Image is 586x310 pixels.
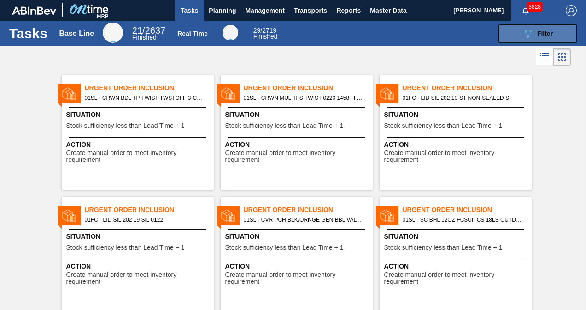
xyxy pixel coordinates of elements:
span: Stock sufficiency less than Lead Time + 1 [225,122,344,129]
span: Stock sufficiency less than Lead Time + 1 [66,244,185,251]
img: status [221,87,235,101]
span: 01FC - LID SIL 202 10-ST NON-SEALED SI [403,93,524,103]
span: Filter [537,30,553,37]
span: 01SL - SC BHL 12OZ FCSUITCS 18LS OUTDOOR [403,215,524,225]
span: 29 [253,27,261,34]
span: / 2719 [253,27,277,34]
span: Action [225,140,370,149]
span: 01SL - CVR PCH BLK/ORNGE GEN BBL VALVE 1223 [244,215,365,225]
span: Situation [66,232,211,241]
span: Stock sufficiency less than Lead Time + 1 [384,244,503,251]
span: Situation [66,110,211,120]
span: Urgent Order Inclusion [403,205,532,215]
div: Real Time [177,30,208,37]
span: Create manual order to meet inventory requirement [225,149,370,164]
span: Action [66,262,211,271]
span: Create manual order to meet inventory requirement [225,271,370,286]
span: 01SL - CRWN BDL TP TWIST TWSTOFF 3-COLR 26MM COMMON GLASS BOTTLE [85,93,206,103]
span: Situation [384,110,529,120]
span: Create manual order to meet inventory requirement [66,149,211,164]
span: Action [384,262,529,271]
span: Create manual order to meet inventory requirement [384,149,529,164]
div: Base Line [103,23,123,43]
span: 21 [132,25,142,35]
span: Transports [294,5,327,16]
span: 01SL - CRWN MUL TFS TWIST 0220 1458-H 3-COLR TW [244,93,365,103]
span: Reports [336,5,361,16]
img: status [62,87,76,101]
button: Notifications [511,4,540,17]
span: Situation [225,232,370,241]
span: 01FC - LID SIL 202 19 SIL 0122 [85,215,206,225]
span: Management [245,5,285,16]
div: Base Line [132,27,165,40]
span: Situation [225,110,370,120]
span: 3828 [527,2,543,12]
span: Action [384,140,529,149]
span: Tasks [179,5,199,16]
span: Urgent Order Inclusion [85,205,214,215]
button: Filter [498,24,577,43]
span: Urgent Order Inclusion [403,83,532,93]
div: Real Time [253,28,278,40]
span: Urgent Order Inclusion [85,83,214,93]
span: Urgent Order Inclusion [244,83,373,93]
img: Logout [566,5,577,16]
span: / 2637 [132,25,165,35]
img: status [380,87,394,101]
span: Master Data [370,5,406,16]
span: Action [225,262,370,271]
img: status [221,209,235,223]
img: status [380,209,394,223]
img: TNhmsLtSVTkK8tSr43FrP2fwEKptu5GPRR3wAAAABJRU5ErkJggg== [12,6,56,15]
span: Stock sufficiency less than Lead Time + 1 [66,122,185,129]
span: Finished [253,33,278,40]
img: status [62,209,76,223]
span: Action [66,140,211,149]
span: Situation [384,232,529,241]
div: List Vision [536,48,553,66]
span: Planning [209,5,236,16]
span: Create manual order to meet inventory requirement [384,271,529,286]
div: Card Vision [553,48,571,66]
span: Stock sufficiency less than Lead Time + 1 [384,122,503,129]
span: Create manual order to meet inventory requirement [66,271,211,286]
span: Urgent Order Inclusion [244,205,373,215]
div: Base Line [59,29,94,38]
span: Finished [132,34,157,41]
h1: Tasks [9,28,47,39]
div: Real Time [223,25,238,40]
span: Stock sufficiency less than Lead Time + 1 [225,244,344,251]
